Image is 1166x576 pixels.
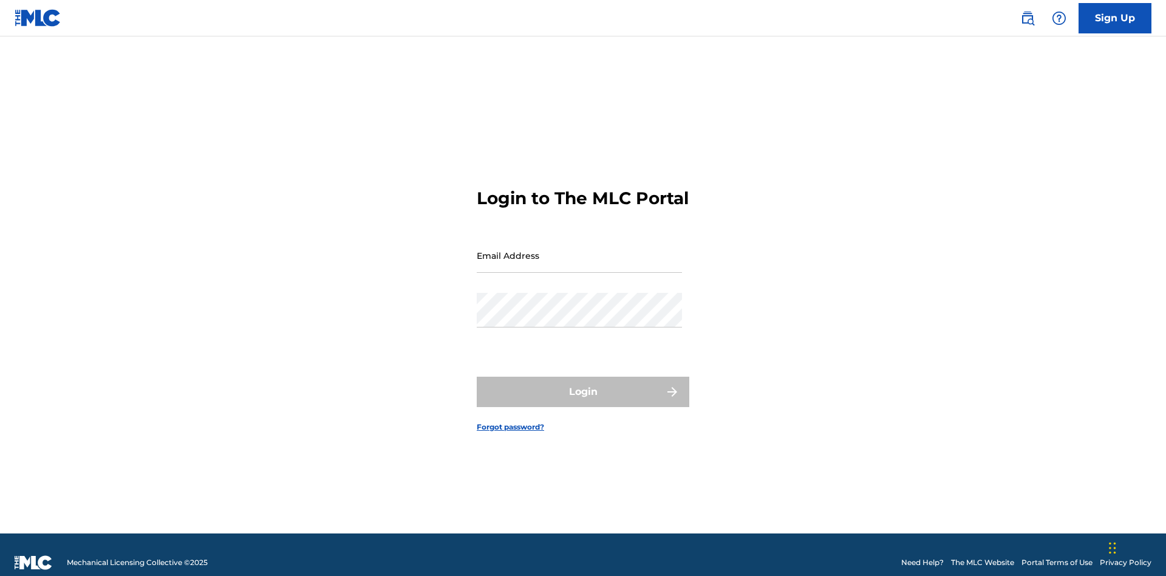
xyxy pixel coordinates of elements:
a: Portal Terms of Use [1021,557,1093,568]
a: Sign Up [1079,3,1151,33]
span: Mechanical Licensing Collective © 2025 [67,557,208,568]
img: search [1020,11,1035,26]
img: MLC Logo [15,9,61,27]
iframe: Chat Widget [1105,518,1166,576]
img: help [1052,11,1066,26]
img: logo [15,555,52,570]
a: Forgot password? [477,422,544,433]
a: Public Search [1015,6,1040,30]
a: Privacy Policy [1100,557,1151,568]
div: Drag [1109,530,1116,566]
h3: Login to The MLC Portal [477,188,689,209]
a: Need Help? [901,557,944,568]
a: The MLC Website [951,557,1014,568]
div: Help [1047,6,1071,30]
